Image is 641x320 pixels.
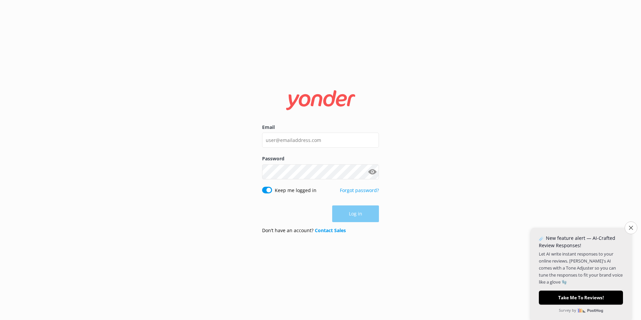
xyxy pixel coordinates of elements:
label: Email [262,124,379,131]
a: Forgot password? [340,187,379,193]
label: Keep me logged in [275,187,316,194]
label: Password [262,155,379,162]
input: user@emailaddress.com [262,133,379,148]
button: Show password [366,165,379,178]
p: Don’t have an account? [262,227,346,234]
a: Contact Sales [315,227,346,233]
